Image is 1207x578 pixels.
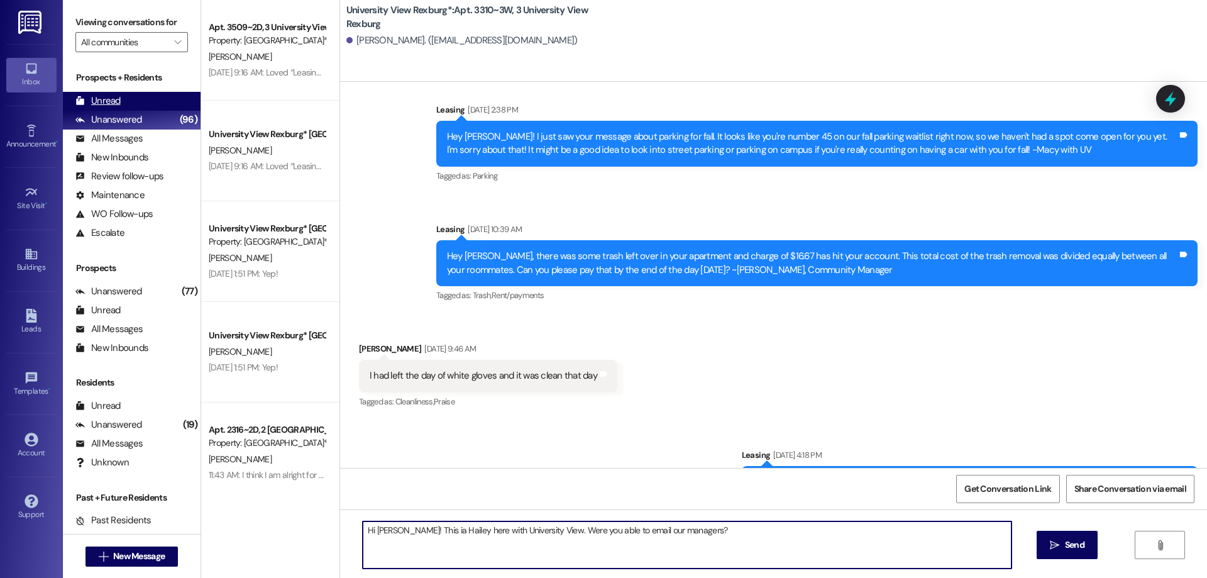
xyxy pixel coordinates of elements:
div: (19) [180,415,201,435]
img: ResiDesk Logo [18,11,44,34]
a: Buildings [6,243,57,277]
div: [DATE] 9:16 AM: Loved “Leasing ([GEOGRAPHIC_DATA]*): Hey [PERSON_NAME]! T…” [209,160,511,172]
div: [DATE] 2:38 PM [465,103,518,116]
span: [PERSON_NAME] [209,346,272,357]
div: I had left the day of white gloves and it was clean that day [370,369,597,382]
div: Unread [75,304,121,317]
div: [DATE] 9:16 AM: Loved “Leasing ([GEOGRAPHIC_DATA]*): Hey [PERSON_NAME]! T…” [209,67,511,78]
div: WO Follow-ups [75,208,153,221]
a: Site Visit • [6,182,57,216]
span: Get Conversation Link [964,482,1051,496]
i:  [1050,540,1059,550]
i:  [1155,540,1165,550]
span: Share Conversation via email [1074,482,1186,496]
div: Prospects [63,262,201,275]
a: Account [6,429,57,463]
span: Send [1065,538,1084,552]
span: New Message [113,550,165,563]
span: [PERSON_NAME] [209,453,272,465]
span: Praise [434,396,455,407]
a: Leads [6,305,57,339]
button: Send [1037,531,1098,559]
div: Tagged as: [436,167,1198,185]
button: Get Conversation Link [956,475,1059,503]
span: • [56,138,58,147]
div: Tagged as: [436,286,1198,304]
div: [DATE] 1:51 PM: Yep! [209,268,278,279]
span: Cleanliness , [395,396,434,407]
div: All Messages [75,323,143,336]
span: • [48,385,50,394]
span: [PERSON_NAME] [209,145,272,156]
a: Support [6,491,57,525]
div: 11:43 AM: I think I am alright for now, but thank you very much! [209,469,431,481]
div: University View Rexburg* [GEOGRAPHIC_DATA] [209,128,325,141]
input: All communities [81,32,168,52]
div: (96) [177,110,201,130]
div: New Inbounds [75,151,148,164]
label: Viewing conversations for [75,13,188,32]
div: Leasing [742,448,1198,466]
span: [PERSON_NAME] [209,252,272,264]
div: Hey [PERSON_NAME], there was some trash left over in your apartment and charge of $16.67 has hit ... [447,250,1177,277]
div: Unknown [75,456,129,469]
div: [PERSON_NAME]. ([EMAIL_ADDRESS][DOMAIN_NAME]) [346,34,578,47]
div: Unread [75,399,121,413]
div: Escalate [75,226,124,240]
div: Property: [GEOGRAPHIC_DATA]* [209,235,325,248]
div: Past + Future Residents [63,491,201,504]
div: [DATE] 4:18 PM [770,448,822,462]
div: [DATE] 1:51 PM: Yep! [209,362,278,373]
div: Tagged as: [359,392,617,411]
div: Maintenance [75,189,145,202]
div: [DATE] 10:39 AM [465,223,522,236]
div: All Messages [75,132,143,145]
div: Unanswered [75,113,142,126]
div: Unread [75,94,121,108]
button: Share Conversation via email [1066,475,1194,503]
div: New Inbounds [75,342,148,355]
button: New Message [85,547,179,567]
i:  [99,552,108,562]
a: Templates • [6,367,57,401]
div: University View Rexburg* [GEOGRAPHIC_DATA] [209,329,325,342]
div: [DATE] 9:46 AM [421,342,476,355]
div: Leasing [436,223,1198,240]
i:  [174,37,181,47]
a: Inbox [6,58,57,92]
div: Hey [PERSON_NAME]! I just saw your message about parking for fall. It looks like you're number 45... [447,130,1177,157]
div: Property: [GEOGRAPHIC_DATA]* [209,34,325,47]
div: Apt. 2316~2D, 2 [GEOGRAPHIC_DATA] [209,423,325,436]
div: Property: [GEOGRAPHIC_DATA]* [209,436,325,450]
span: Trash , [473,290,492,301]
span: [PERSON_NAME] [209,51,272,62]
span: Parking [473,170,497,181]
div: Prospects + Residents [63,71,201,84]
span: • [45,199,47,208]
div: (77) [179,282,201,301]
textarea: Hi [PERSON_NAME]! This ia Hailey here with University View. Were you able to email our managers? [363,521,1011,569]
div: Unanswered [75,285,142,298]
div: All Messages [75,437,143,450]
div: Unanswered [75,418,142,431]
span: Rent/payments [492,290,544,301]
div: University View Rexburg* [GEOGRAPHIC_DATA] [209,222,325,235]
div: Past Residents [75,514,152,527]
div: Leasing [436,103,1198,121]
b: University View Rexburg*: Apt. 3310~3W, 3 University View Rexburg [346,4,598,31]
div: Apt. 3509~2D, 3 University View Rexburg [209,21,325,34]
div: Residents [63,376,201,389]
div: [PERSON_NAME] [359,342,617,360]
div: Review follow-ups [75,170,163,183]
